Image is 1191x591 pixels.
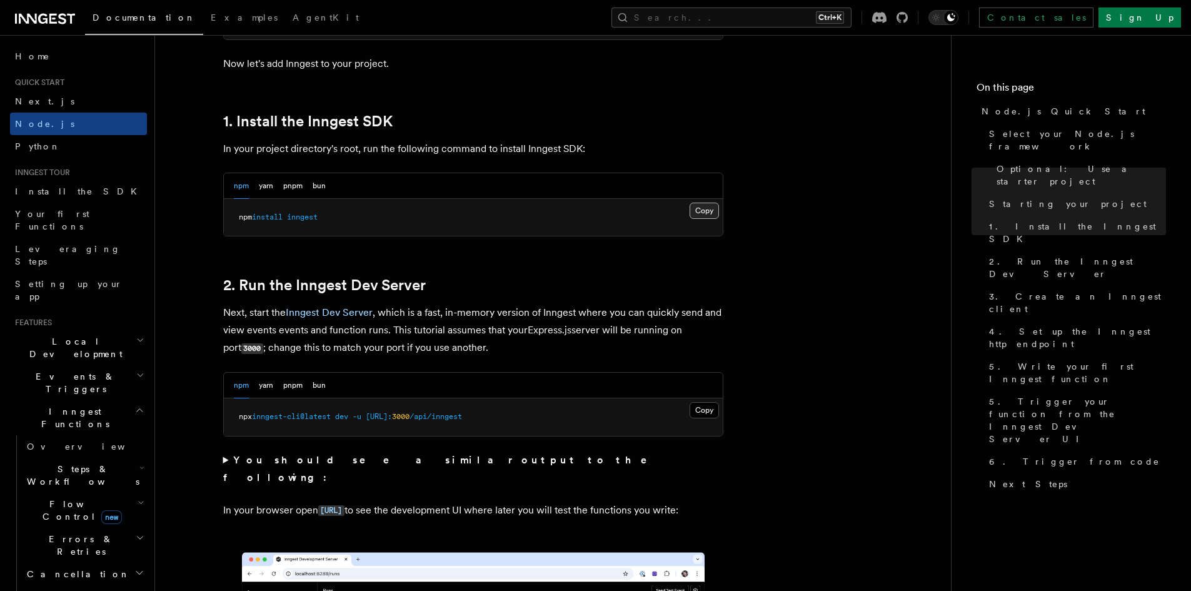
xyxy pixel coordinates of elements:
[989,325,1166,350] span: 4. Set up the Inngest http endpoint
[928,10,958,25] button: Toggle dark mode
[989,478,1067,490] span: Next Steps
[93,13,196,23] span: Documentation
[984,193,1166,215] a: Starting your project
[15,186,144,196] span: Install the SDK
[979,8,1093,28] a: Contact sales
[293,13,359,23] span: AgentKit
[10,90,147,113] a: Next.js
[984,250,1166,285] a: 2. Run the Inngest Dev Server
[234,373,249,398] button: npm
[313,173,326,199] button: bun
[239,213,252,221] span: npm
[984,355,1166,390] a: 5. Write your first Inngest function
[203,4,285,34] a: Examples
[22,533,136,558] span: Errors & Retries
[223,304,723,357] p: Next, start the , which is a fast, in-memory version of Inngest where you can quickly send and vi...
[241,343,263,354] code: 3000
[10,318,52,328] span: Features
[27,442,156,452] span: Overview
[977,80,1166,100] h4: On this page
[223,276,426,294] a: 2. Run the Inngest Dev Server
[15,50,50,63] span: Home
[15,119,74,129] span: Node.js
[15,96,74,106] span: Next.js
[285,4,366,34] a: AgentKit
[223,55,723,73] p: Now let's add Inngest to your project.
[252,213,283,221] span: install
[611,8,852,28] button: Search...Ctrl+K
[10,273,147,308] a: Setting up your app
[15,141,61,151] span: Python
[22,563,147,585] button: Cancellation
[992,158,1166,193] a: Optional: Use a starter project
[10,370,136,395] span: Events & Triggers
[211,13,278,23] span: Examples
[22,463,139,488] span: Steps & Workflows
[15,279,123,301] span: Setting up your app
[10,330,147,365] button: Local Development
[10,168,70,178] span: Inngest tour
[259,373,273,398] button: yarn
[353,412,361,421] span: -u
[989,395,1166,445] span: 5. Trigger your function from the Inngest Dev Server UI
[989,455,1160,468] span: 6. Trigger from code
[85,4,203,35] a: Documentation
[283,173,303,199] button: pnpm
[22,568,130,580] span: Cancellation
[366,412,392,421] span: [URL]:
[10,238,147,273] a: Leveraging Steps
[286,306,373,318] a: Inngest Dev Server
[984,215,1166,250] a: 1. Install the Inngest SDK
[997,163,1166,188] span: Optional: Use a starter project
[10,113,147,135] a: Node.js
[10,365,147,400] button: Events & Triggers
[259,173,273,199] button: yarn
[989,290,1166,315] span: 3. Create an Inngest client
[15,244,121,266] span: Leveraging Steps
[10,45,147,68] a: Home
[984,285,1166,320] a: 3. Create an Inngest client
[223,113,393,130] a: 1. Install the Inngest SDK
[984,450,1166,473] a: 6. Trigger from code
[984,320,1166,355] a: 4. Set up the Inngest http endpoint
[10,203,147,238] a: Your first Functions
[977,100,1166,123] a: Node.js Quick Start
[287,213,318,221] span: inngest
[10,78,64,88] span: Quick start
[989,220,1166,245] span: 1. Install the Inngest SDK
[989,128,1166,153] span: Select your Node.js framework
[10,400,147,435] button: Inngest Functions
[313,373,326,398] button: bun
[234,173,249,199] button: npm
[690,203,719,219] button: Copy
[22,528,147,563] button: Errors & Retries
[22,498,138,523] span: Flow Control
[101,510,122,524] span: new
[223,502,723,520] p: In your browser open to see the development UI where later you will test the functions you write:
[22,435,147,458] a: Overview
[690,402,719,418] button: Copy
[989,255,1166,280] span: 2. Run the Inngest Dev Server
[982,105,1145,118] span: Node.js Quick Start
[318,504,344,516] a: [URL]
[10,180,147,203] a: Install the SDK
[239,412,252,421] span: npx
[984,390,1166,450] a: 5. Trigger your function from the Inngest Dev Server UI
[10,335,136,360] span: Local Development
[283,373,303,398] button: pnpm
[10,405,135,430] span: Inngest Functions
[392,412,410,421] span: 3000
[984,473,1166,495] a: Next Steps
[1098,8,1181,28] a: Sign Up
[252,412,331,421] span: inngest-cli@latest
[223,140,723,158] p: In your project directory's root, run the following command to install Inngest SDK:
[318,505,344,516] code: [URL]
[410,412,462,421] span: /api/inngest
[22,493,147,528] button: Flow Controlnew
[816,11,844,24] kbd: Ctrl+K
[984,123,1166,158] a: Select your Node.js framework
[15,209,89,231] span: Your first Functions
[10,135,147,158] a: Python
[223,454,665,483] strong: You should see a similar output to the following:
[22,458,147,493] button: Steps & Workflows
